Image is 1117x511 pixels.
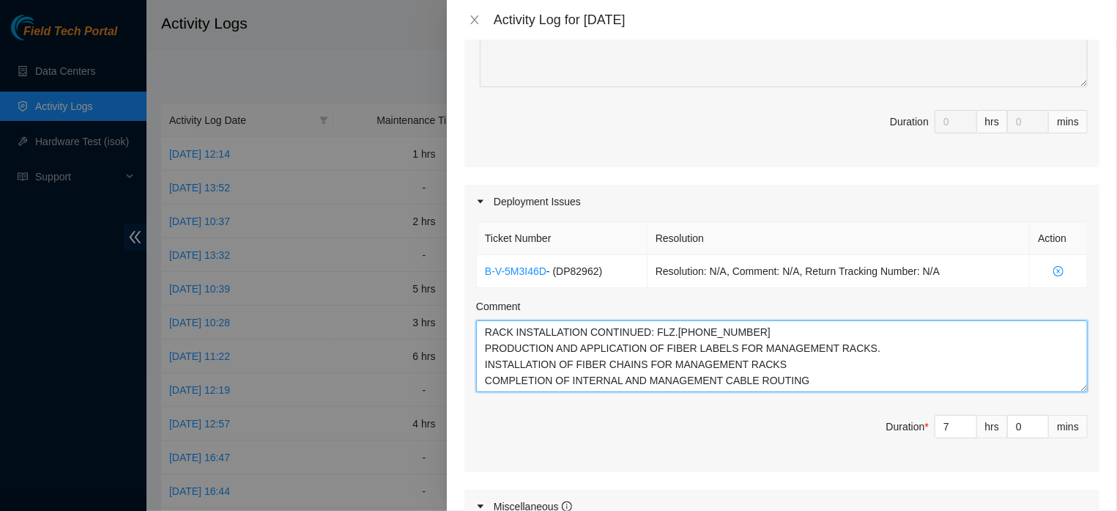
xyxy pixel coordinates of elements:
span: caret-right [476,197,485,206]
div: hrs [977,110,1008,133]
div: Deployment Issues [464,185,1099,218]
div: Activity Log for [DATE] [494,12,1099,28]
a: B-V-5M3I46D [485,265,546,277]
textarea: Comment [480,15,1088,87]
th: Resolution [647,222,1030,255]
label: Comment [476,298,521,315]
div: Duration [890,114,929,130]
th: Ticket Number [477,222,647,255]
div: Duration [886,419,929,435]
span: close [469,14,480,26]
div: hrs [977,415,1008,438]
textarea: Comment [476,320,1088,392]
span: - ( DP82962 ) [546,265,602,277]
td: Resolution: N/A, Comment: N/A, Return Tracking Number: N/A [647,255,1030,288]
div: mins [1049,110,1088,133]
div: mins [1049,415,1088,438]
span: caret-right [476,502,485,511]
span: close-circle [1038,266,1079,276]
button: Close [464,13,485,27]
th: Action [1030,222,1088,255]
